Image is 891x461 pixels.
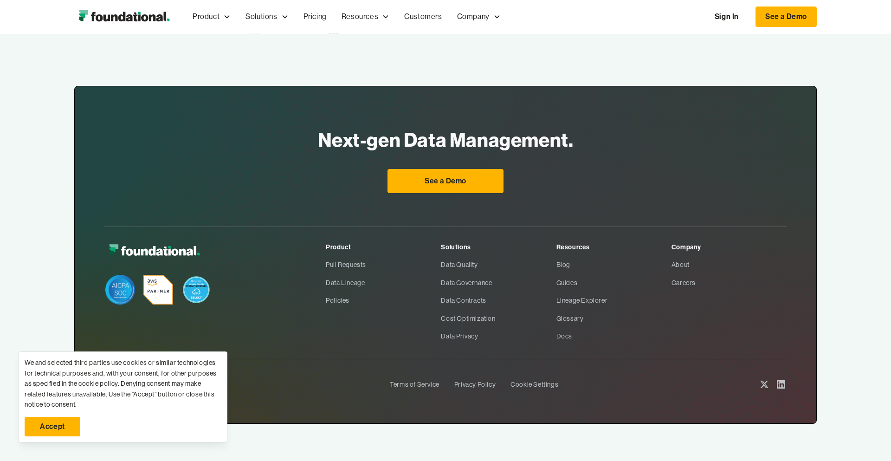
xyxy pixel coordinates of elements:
div: We and selected third parties use cookies or similar technologies for technical purposes and, wit... [25,357,221,409]
a: Data Lineage [326,274,441,292]
a: Terms of Service [390,376,439,393]
div: Resources [334,1,397,32]
a: Data Privacy [441,327,556,345]
iframe: Chat Widget [845,416,891,461]
a: Privacy Policy [454,376,496,393]
a: Blog [556,256,671,273]
img: SOC Badge [105,275,135,305]
a: Data Contracts [441,292,556,309]
a: Lineage Explorer [556,292,671,309]
a: Data Quality [441,256,556,273]
a: Cost Optimization [441,310,556,327]
div: Company [450,1,508,32]
a: Customers [397,1,449,32]
a: Pull Requests [326,256,441,273]
a: Policies [326,292,441,309]
img: Foundational Logo [74,7,174,26]
div: Resources [556,242,671,252]
div: ©2025 Foundational. [104,379,382,390]
div: Solutions [245,11,277,23]
a: Sign In [705,7,748,26]
div: Company [457,11,490,23]
a: Guides [556,274,671,292]
img: Foundational Logo White [104,242,204,260]
a: Careers [671,274,787,292]
a: Data Governance [441,274,556,292]
a: Docs [556,327,671,345]
a: About [671,256,787,273]
a: Accept [25,417,80,436]
a: See a Demo [387,169,504,193]
div: Product [326,242,441,252]
div: Solutions [238,1,296,32]
a: home [74,7,174,26]
h2: Next-gen Data Management. [318,125,574,154]
a: Cookie Settings [510,376,558,393]
a: See a Demo [755,6,817,27]
div: Solutions [441,242,556,252]
a: Glossary [556,310,671,327]
div: Company [671,242,787,252]
div: Product [185,1,238,32]
a: Pricing [296,1,334,32]
div: Product [193,11,220,23]
div: Resources [342,11,378,23]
